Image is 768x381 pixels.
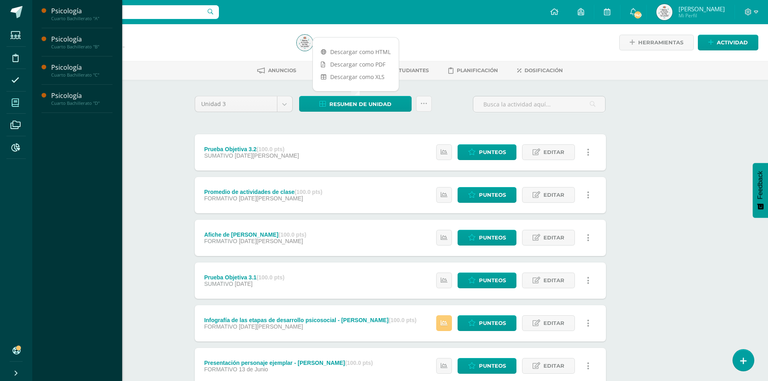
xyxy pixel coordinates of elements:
[543,358,564,373] span: Editar
[392,67,429,73] span: Estudiantes
[257,64,296,77] a: Anuncios
[458,230,516,246] a: Punteos
[517,64,563,77] a: Dosificación
[656,4,672,20] img: 2e90373c1913165f6fa34e04e15cc806.png
[204,281,233,287] span: SUMATIVO
[345,360,373,366] strong: (100.0 pts)
[757,171,764,199] span: Feedback
[235,281,252,287] span: [DATE]
[479,187,506,202] span: Punteos
[458,187,516,203] a: Punteos
[313,58,399,71] a: Descargar como PDF
[458,273,516,288] a: Punteos
[458,358,516,374] a: Punteos
[51,16,112,21] div: Cuarto Bachillerato "A"
[51,6,112,16] div: Psicología
[204,274,284,281] div: Prueba Objetiva 3.1
[457,67,498,73] span: Planificación
[239,366,268,373] span: 13 de Junio
[633,10,642,19] span: 740
[204,146,299,152] div: Prueba Objetiva 3.2
[524,67,563,73] span: Dosificación
[235,152,299,159] span: [DATE][PERSON_NAME]
[204,323,237,330] span: FORMATIVO
[63,33,287,44] h1: Psicología
[204,189,322,195] div: Promedio de actividades de clase
[458,144,516,160] a: Punteos
[239,323,303,330] span: [DATE][PERSON_NAME]
[63,44,287,52] div: Cuarto Bachillerato 'C'
[389,317,416,323] strong: (100.0 pts)
[381,64,429,77] a: Estudiantes
[543,230,564,245] span: Editar
[256,146,284,152] strong: (100.0 pts)
[239,195,303,202] span: [DATE][PERSON_NAME]
[717,35,748,50] span: Actividad
[448,64,498,77] a: Planificación
[51,72,112,78] div: Cuarto Bachillerato "C"
[543,273,564,288] span: Editar
[297,35,313,51] img: 2e90373c1913165f6fa34e04e15cc806.png
[479,273,506,288] span: Punteos
[51,6,112,21] a: PsicologíaCuarto Bachillerato "A"
[37,5,219,19] input: Busca un usuario...
[638,35,683,50] span: Herramientas
[51,63,112,78] a: PsicologíaCuarto Bachillerato "C"
[195,96,292,112] a: Unidad 3
[268,67,296,73] span: Anuncios
[51,35,112,50] a: PsicologíaCuarto Bachillerato "B"
[479,316,506,331] span: Punteos
[256,274,284,281] strong: (100.0 pts)
[458,315,516,331] a: Punteos
[204,238,237,244] span: FORMATIVO
[543,187,564,202] span: Editar
[279,231,306,238] strong: (100.0 pts)
[313,71,399,83] a: Descargar como XLS
[204,360,373,366] div: Presentación personaje ejemplar - [PERSON_NAME]
[51,35,112,44] div: Psicología
[313,46,399,58] a: Descargar como HTML
[201,96,271,112] span: Unidad 3
[295,189,323,195] strong: (100.0 pts)
[51,91,112,106] a: PsicologíaCuarto Bachillerato "D"
[473,96,605,112] input: Busca la actividad aquí...
[679,12,725,19] span: Mi Perfil
[204,317,416,323] div: Infografía de las etapas de desarrollo psicosocial - [PERSON_NAME]
[753,163,768,218] button: Feedback - Mostrar encuesta
[698,35,758,50] a: Actividad
[543,145,564,160] span: Editar
[51,63,112,72] div: Psicología
[619,35,694,50] a: Herramientas
[204,195,237,202] span: FORMATIVO
[204,366,237,373] span: FORMATIVO
[239,238,303,244] span: [DATE][PERSON_NAME]
[329,97,391,112] span: Resumen de unidad
[51,91,112,100] div: Psicología
[679,5,725,13] span: [PERSON_NAME]
[479,145,506,160] span: Punteos
[543,316,564,331] span: Editar
[479,230,506,245] span: Punteos
[204,152,233,159] span: SUMATIVO
[204,231,306,238] div: Afiche de [PERSON_NAME]
[299,96,412,112] a: Resumen de unidad
[51,100,112,106] div: Cuarto Bachillerato "D"
[479,358,506,373] span: Punteos
[51,44,112,50] div: Cuarto Bachillerato "B"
